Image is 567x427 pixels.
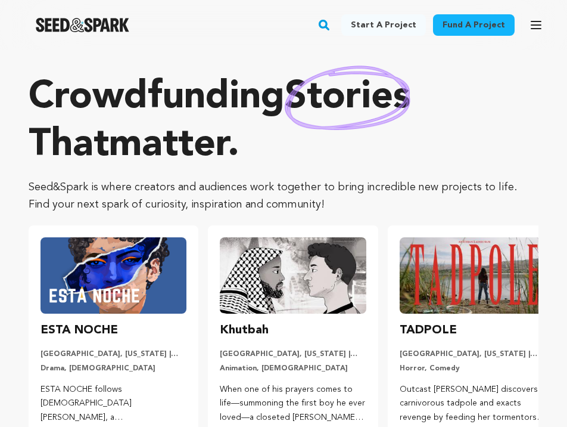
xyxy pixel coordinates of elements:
[400,237,546,314] img: TADPOLE image
[36,18,129,32] img: Seed&Spark Logo Dark Mode
[220,383,366,425] p: When one of his prayers comes to life—summoning the first boy he ever loved—a closeted [PERSON_NA...
[36,18,129,32] a: Seed&Spark Homepage
[285,66,410,131] img: hand sketched image
[40,321,118,340] h3: ESTA NOCHE
[220,364,366,373] p: Animation, [DEMOGRAPHIC_DATA]
[109,126,228,165] span: matter
[400,364,546,373] p: Horror, Comedy
[40,383,186,425] p: ESTA NOCHE follows [DEMOGRAPHIC_DATA] [PERSON_NAME], a [DEMOGRAPHIC_DATA], homeless runaway, conf...
[400,383,546,425] p: Outcast [PERSON_NAME] discovers a carnivorous tadpole and exacts revenge by feeding her tormentor...
[40,349,186,359] p: [GEOGRAPHIC_DATA], [US_STATE] | Film Short
[220,237,366,314] img: Khutbah image
[29,74,538,169] p: Crowdfunding that .
[400,349,546,359] p: [GEOGRAPHIC_DATA], [US_STATE] | Film Short
[40,237,186,314] img: ESTA NOCHE image
[400,321,457,340] h3: TADPOLE
[220,321,269,340] h3: Khutbah
[40,364,186,373] p: Drama, [DEMOGRAPHIC_DATA]
[29,179,538,213] p: Seed&Spark is where creators and audiences work together to bring incredible new projects to life...
[341,14,426,36] a: Start a project
[433,14,515,36] a: Fund a project
[220,349,366,359] p: [GEOGRAPHIC_DATA], [US_STATE] | Film Short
